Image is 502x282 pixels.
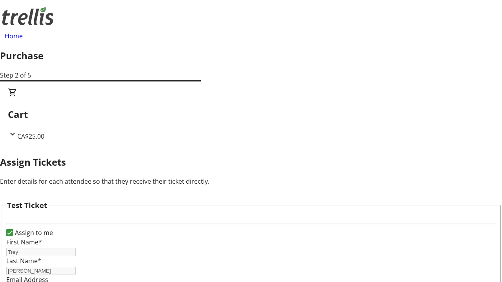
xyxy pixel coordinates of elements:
[7,200,47,211] h3: Test Ticket
[13,228,53,237] label: Assign to me
[6,257,41,265] label: Last Name*
[6,238,42,246] label: First Name*
[17,132,44,141] span: CA$25.00
[8,88,494,141] div: CartCA$25.00
[8,107,494,121] h2: Cart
